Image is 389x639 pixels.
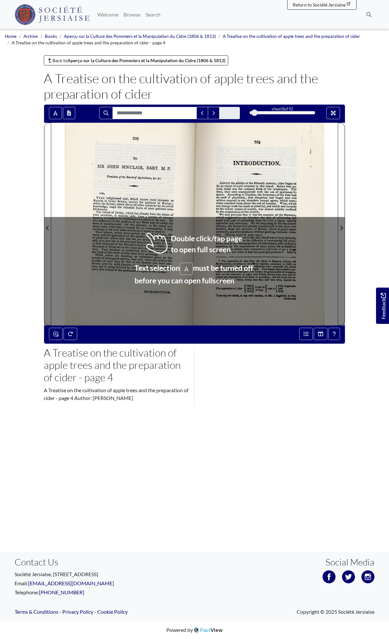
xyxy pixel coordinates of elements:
button: Previous Match [196,107,208,119]
p: Email: [15,579,190,587]
div: sheet of 92 [250,106,315,112]
div: Powered by [166,626,223,634]
button: Search [99,107,113,119]
a: Back toAperçu sur la Culture des Pommiers et la Manipulation du Cidre (1806 & 1813) [44,55,228,65]
h1: A Treatise on the cultivation of apple trees and the preparation of cider [44,71,345,102]
a: PastView [193,627,223,633]
p: Telephone: [15,588,190,596]
a: Search [143,8,163,21]
p: Société Jersiaise, [STREET_ADDRESS] [15,570,190,578]
a: Home [5,34,17,39]
h3: Social Media [325,557,374,568]
button: Next Page [338,123,345,325]
a: Browse [121,8,143,21]
span: View [210,627,223,633]
button: Rotate the book [64,328,77,340]
p: A Treatise on the cultivation of apple trees and the preparation of cider - page 4 Author: [PERSO... [44,386,190,402]
button: Open transcription window [63,107,75,119]
a: Books [45,34,57,39]
a: [EMAIL_ADDRESS][DOMAIN_NAME] [28,580,114,586]
img: Société Jersiaise [15,4,89,25]
strong: Aperçu sur la Culture des Pommiers et la Manipulation du Cidre (1806 & 1813) [67,58,225,63]
span: Copyright © 2025 Société Jersiaise [297,608,374,616]
a: Société Jersiaise logo [15,3,89,27]
button: Previous Page [44,123,51,325]
a: Cookie Policy [97,609,128,615]
a: Aperçu sur la Culture des Pommiers et la Manipulation du Cidre (1806 & 1813) [64,34,216,39]
span: Return to Société Jersiaise [293,2,346,7]
a: Welcome [95,8,121,21]
h2: A Treatise on the cultivation of apple trees and the preparation of cider - page 4 [44,347,190,384]
span: Feedback [379,293,387,319]
span: A Treatise on the cultivation of apple trees and the preparation of cider - page 4 [12,40,165,45]
button: Toggle text selection (Alt+T) [49,107,62,119]
button: Full screen mode [326,107,340,119]
button: Help [328,328,340,340]
input: Search for [112,107,197,119]
button: Thumbnails [314,328,327,340]
button: Next Match [208,107,219,119]
a: Privacy Policy [62,609,93,615]
a: Archive [23,34,38,39]
span: Past [200,627,223,633]
button: Enable or disable loupe tool (Alt+L) [49,328,63,340]
a: A Treatise on the cultivation of apple trees and the preparation of cider [223,34,360,39]
a: [PHONE_NUMBER] [39,589,84,595]
a: Would you like to provide feedback? [376,288,389,324]
h3: Contact Us [15,557,190,568]
a: Terms & Conditions [15,609,58,615]
button: Open metadata window [299,328,313,340]
span: 8 [282,106,284,111]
